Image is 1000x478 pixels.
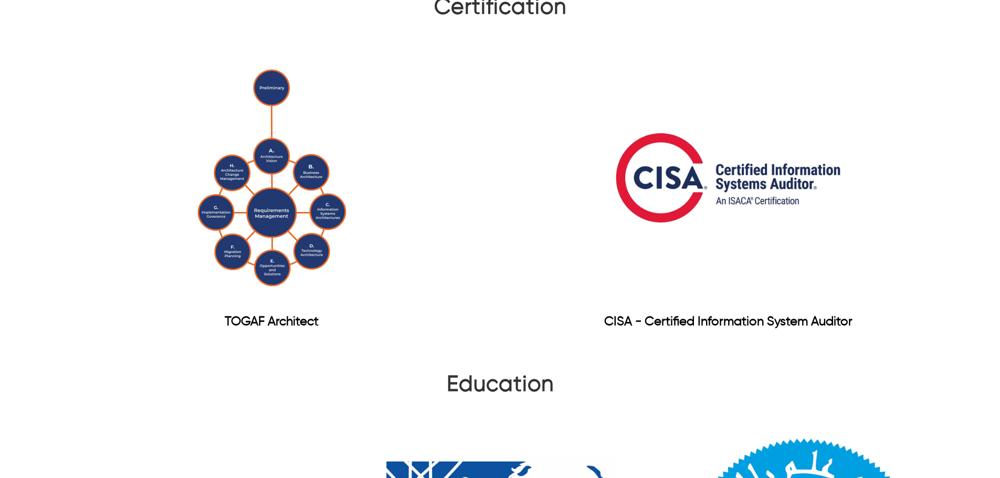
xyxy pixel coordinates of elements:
[50,314,493,330] div: TOGAF Architect
[447,371,554,403] h2: Education
[141,47,403,309] img: togaf-3
[507,314,950,330] div: CISA - Certified Information System Auditor
[597,47,859,309] img: cisa-3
